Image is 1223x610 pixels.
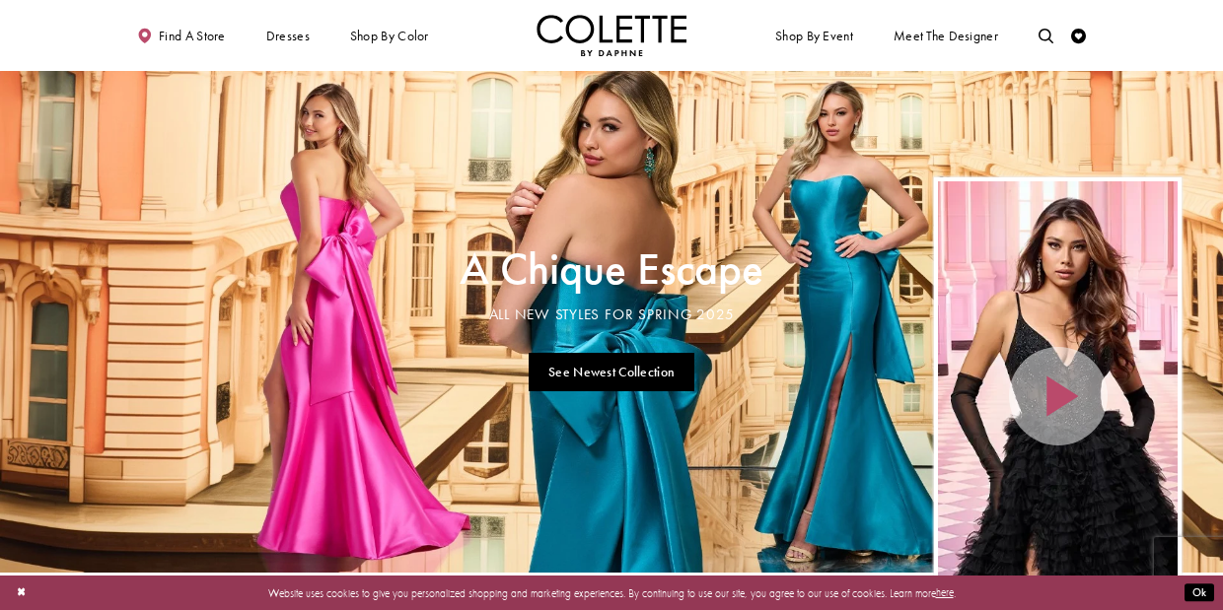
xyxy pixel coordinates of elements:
[266,29,310,43] span: Dresses
[771,15,856,56] span: Shop By Event
[938,181,1179,610] div: Video Player
[1035,15,1057,56] a: Toggle search
[775,29,853,43] span: Shop By Event
[890,15,1002,56] a: Meet the designer
[108,582,1115,602] p: Website uses cookies to give you personalized shopping and marketing experiences. By continuing t...
[1185,583,1214,602] button: Submit Dialog
[537,15,686,56] a: Visit Home Page
[9,579,34,606] button: Close Dialog
[133,15,229,56] a: Find a store
[529,353,695,391] a: See Newest Collection A Chique Escape All New Styles For Spring 2025
[262,15,314,56] span: Dresses
[455,347,767,398] ul: Slider Links
[537,15,686,56] img: Colette by Daphne
[894,29,998,43] span: Meet the designer
[350,29,429,43] span: Shop by color
[936,585,954,599] a: here
[346,15,432,56] span: Shop by color
[159,29,226,43] span: Find a store
[1067,15,1090,56] a: Check Wishlist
